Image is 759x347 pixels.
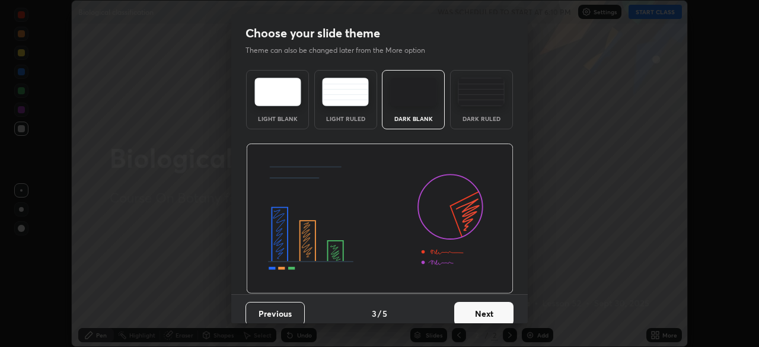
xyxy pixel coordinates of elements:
img: lightRuledTheme.5fabf969.svg [322,78,369,106]
div: Dark Ruled [458,116,505,122]
img: darkRuledTheme.de295e13.svg [458,78,505,106]
button: Next [454,302,514,326]
h2: Choose your slide theme [245,26,380,41]
div: Dark Blank [390,116,437,122]
img: darkTheme.f0cc69e5.svg [390,78,437,106]
h4: 5 [382,307,387,320]
img: darkThemeBanner.d06ce4a2.svg [246,144,514,294]
p: Theme can also be changed later from the More option [245,45,438,56]
div: Light Blank [254,116,301,122]
h4: 3 [372,307,377,320]
div: Light Ruled [322,116,369,122]
h4: / [378,307,381,320]
img: lightTheme.e5ed3b09.svg [254,78,301,106]
button: Previous [245,302,305,326]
